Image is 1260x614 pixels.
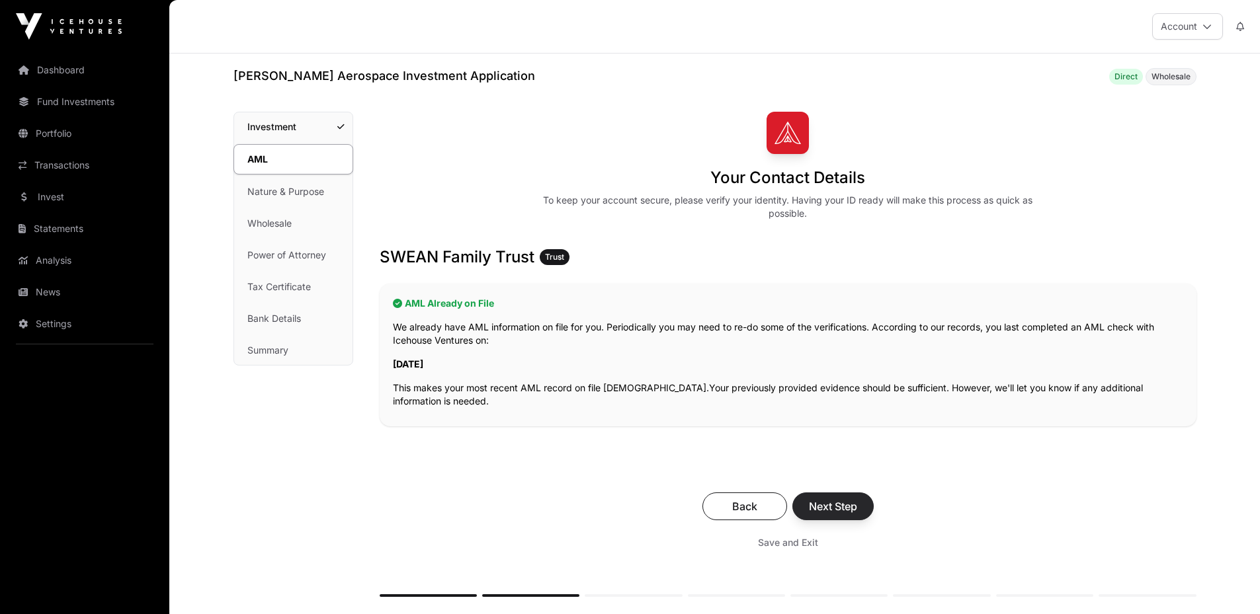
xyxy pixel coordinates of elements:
a: Fund Investments [11,87,159,116]
span: Save and Exit [758,536,818,549]
a: Portfolio [11,119,159,148]
a: Statements [11,214,159,243]
img: Icehouse Ventures Logo [16,13,122,40]
a: News [11,278,159,307]
p: [DATE] [393,358,1183,371]
a: Transactions [11,151,159,180]
iframe: Chat Widget [1194,551,1260,614]
button: Account [1152,13,1223,40]
a: Investment [234,112,353,141]
h1: Your Contact Details [710,167,865,188]
a: Nature & Purpose [234,177,353,206]
a: Bank Details [234,304,353,333]
button: Next Step [792,492,874,520]
button: Back [702,492,787,520]
span: Trust [545,252,564,262]
a: Summary [234,336,353,365]
a: Wholesale [234,209,353,238]
a: Settings [11,309,159,338]
a: Dashboard [11,56,159,85]
button: Save and Exit [742,531,834,555]
a: Invest [11,182,159,211]
a: Analysis [11,246,159,275]
p: This makes your most recent AML record on file [DEMOGRAPHIC_DATA]. [393,381,1183,408]
a: AML [233,144,353,174]
img: Dawn Aerospace [767,112,809,154]
a: Power of Attorney [234,241,353,270]
p: We already have AML information on file for you. Periodically you may need to re-do some of the v... [393,321,1183,347]
h1: [PERSON_NAME] Aerospace Investment Application [233,67,535,85]
div: To keep your account secure, please verify your identity. Having your ID ready will make this pro... [534,194,1042,220]
span: Wholesale [1152,71,1191,82]
span: Back [719,498,771,514]
a: Tax Certificate [234,272,353,301]
h3: SWEAN Family Trust [380,247,1197,268]
h2: AML Already on File [393,297,1183,310]
span: Your previously provided evidence should be sufficient. However, we'll let you know if any additi... [393,382,1143,406]
span: Next Step [809,498,857,514]
span: Direct [1114,71,1138,82]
